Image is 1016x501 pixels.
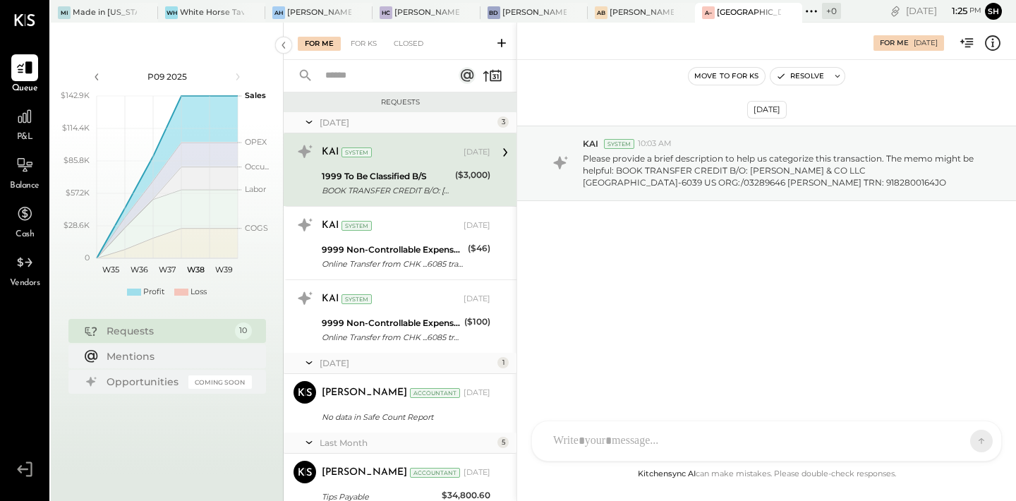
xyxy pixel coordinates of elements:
text: Occu... [245,162,269,171]
button: Move to for ks [689,68,765,85]
text: $28.6K [64,220,90,230]
div: P09 2025 [107,71,227,83]
div: 1999 To Be Classified B/S [322,169,451,183]
div: AB [595,6,607,19]
text: COGS [245,223,268,233]
span: Vendors [10,277,40,290]
div: 9999 Non-Controllable Expenses:Other Income and Expenses:To Be Classified P&L [322,316,460,330]
div: White Horse Tavern [180,7,244,18]
div: [DATE] [320,116,494,128]
div: For Me [880,38,909,48]
div: No data in Safe Count Report [322,410,486,424]
div: A– [702,6,715,19]
div: [DATE] [464,467,490,478]
span: KAI [583,138,598,150]
div: [GEOGRAPHIC_DATA] – [GEOGRAPHIC_DATA] [717,7,781,18]
text: $85.8K [64,155,90,165]
div: [DATE] [914,38,938,48]
div: BOOK TRANSFER CREDIT B/O: [PERSON_NAME] & CO LLC [GEOGRAPHIC_DATA]-6039 US ORG:/03289646 [PERSON_... [322,183,451,198]
button: Sh [985,3,1002,20]
a: Vendors [1,249,49,290]
div: [DATE] [747,101,787,119]
span: 10:03 AM [638,138,672,150]
div: HC [380,6,392,19]
div: For KS [344,37,384,51]
div: ($100) [464,315,490,329]
div: [DATE] [464,387,490,399]
text: W39 [214,265,232,274]
div: [PERSON_NAME] [322,386,407,400]
div: [DATE] [464,220,490,231]
span: Cash [16,229,34,241]
div: [PERSON_NAME] Brooklyn / Rebel Cafe [610,7,674,18]
div: AH [272,6,285,19]
span: P&L [17,131,33,144]
text: 0 [85,253,90,262]
div: 10 [235,322,252,339]
div: Coming Soon [188,375,252,389]
text: Sales [245,90,266,100]
div: WH [165,6,178,19]
div: System [341,147,372,157]
div: ($3,000) [455,168,490,182]
div: [PERSON_NAME] Club (55th Street Hospitality LLC) [394,7,459,18]
div: 3 [497,116,509,128]
div: [PERSON_NAME] Hoboken [287,7,351,18]
text: $142.9K [61,90,90,100]
text: W36 [130,265,147,274]
div: ($46) [468,241,490,255]
div: Accountant [410,388,460,398]
div: Mi [58,6,71,19]
text: W38 [186,265,204,274]
a: Queue [1,54,49,95]
div: BD [488,6,500,19]
div: + 0 [822,3,841,19]
text: W37 [159,265,176,274]
div: Profit [143,286,164,298]
span: Queue [12,83,38,95]
text: OPEX [245,137,267,147]
a: Cash [1,200,49,241]
div: 9999 Non-Controllable Expenses:Other Income and Expenses:To Be Classified P&L [322,243,464,257]
div: 5 [497,437,509,448]
div: [DATE] [464,147,490,158]
div: Mentions [107,349,245,363]
div: [DATE] [464,294,490,305]
button: Resolve [770,68,830,85]
a: Balance [1,152,49,193]
div: copy link [888,4,902,18]
div: Online Transfer from CHK ...6085 transaction#: 24132345657 [322,257,464,271]
div: [DATE] [906,4,981,18]
div: 1 [497,357,509,368]
div: [PERSON_NAME]’s Donuts [502,7,567,18]
div: [DATE] [320,357,494,369]
span: Balance [10,180,40,193]
div: System [341,221,372,231]
div: KAI [322,219,339,233]
div: Requests [107,324,228,338]
text: $114.4K [62,123,90,133]
span: pm [969,6,981,16]
div: KAI [322,292,339,306]
div: Last Month [320,437,494,449]
div: [PERSON_NAME] [322,466,407,480]
div: System [341,294,372,304]
div: Accountant [410,468,460,478]
p: Please provide a brief description to help us categorize this transaction. The memo might be help... [583,152,984,188]
span: 1 : 25 [939,4,967,18]
div: For Me [298,37,341,51]
div: Made in [US_STATE] Pizza [GEOGRAPHIC_DATA] [73,7,137,18]
text: W35 [102,265,119,274]
div: Opportunities [107,375,181,389]
div: KAI [322,145,339,159]
div: Requests [291,97,509,107]
div: Closed [387,37,430,51]
text: $57.2K [66,188,90,198]
div: Online Transfer from CHK ...6085 transaction#: 24230502939 [322,330,460,344]
text: Labor [245,184,266,194]
div: System [604,139,634,149]
div: Loss [190,286,207,298]
a: P&L [1,103,49,144]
